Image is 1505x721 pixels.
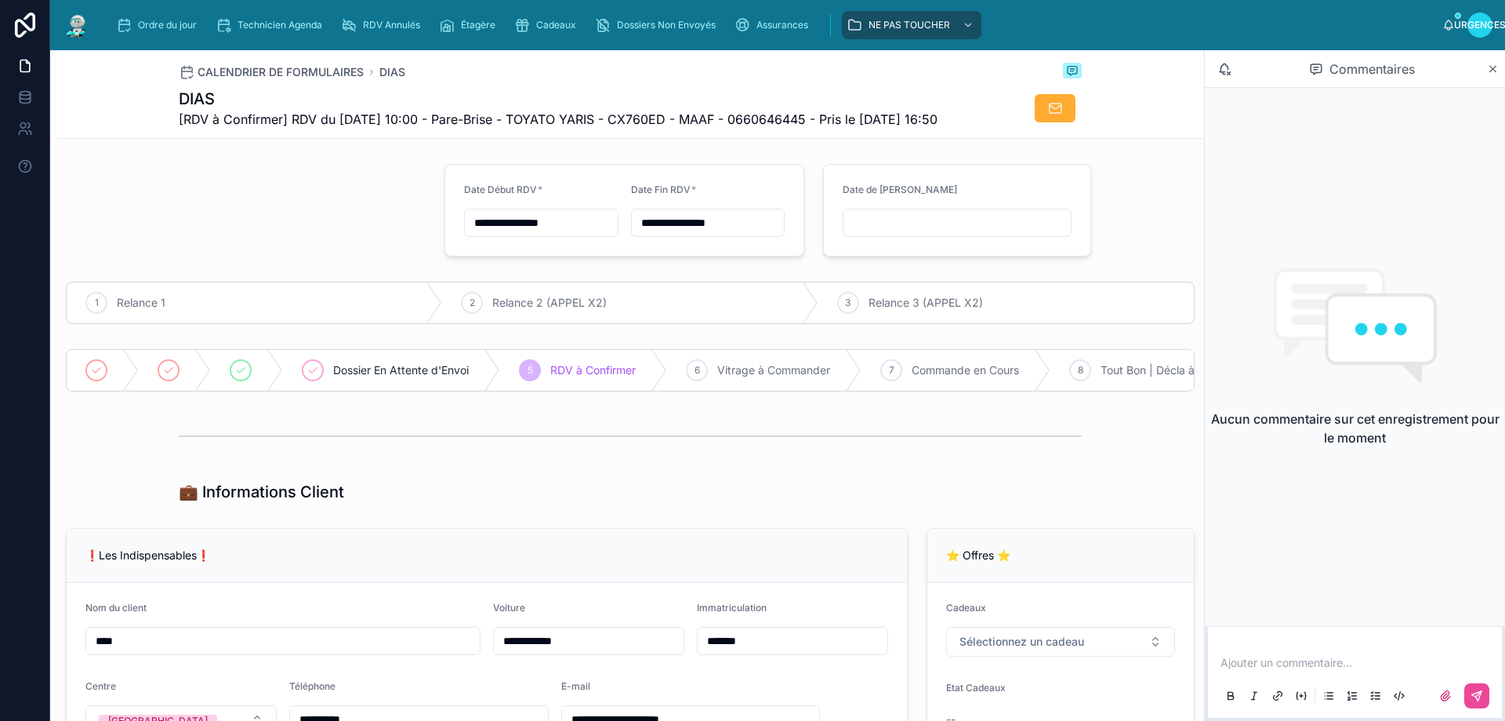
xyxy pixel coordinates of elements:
font: Immatriculation [697,602,767,614]
font: Étagère [461,19,495,31]
font: 2 [470,297,475,308]
font: DIAS [379,65,405,78]
font: Cadeaux [946,602,986,614]
font: Commentaires [1329,61,1415,77]
a: DIAS [379,64,405,80]
font: Ordre du jour [138,19,197,31]
font: NE PAS TOUCHER [869,19,950,31]
font: Relance 2 (APPEL X2) [492,296,607,309]
font: Dossiers Non Envoyés [617,19,716,31]
font: 6 [694,364,700,376]
a: RDV Annulés [336,11,431,39]
font: [RDV à Confirmer] RDV du [DATE] 10:00 - Pare-Brise - TOYATO YARIS - CX760ED - MAAF - 0660646445 -... [179,111,937,127]
font: Téléphone [289,680,335,692]
font: Aucun commentaire sur cet enregistrement pour le moment [1211,411,1500,446]
a: Ordre du jour [111,11,208,39]
font: Cadeaux [536,19,576,31]
font: 8 [1078,364,1083,376]
font: Relance 3 (APPEL X2) [869,296,983,309]
font: Date Début RDV [464,184,537,195]
a: Dossiers Non Envoyés [590,11,727,39]
a: Cadeaux [510,11,587,39]
font: ⭐ Offres ⭐ [946,548,1010,562]
a: CALENDRIER DE FORMULAIRES [179,64,364,80]
font: Date de [PERSON_NAME] [843,184,957,195]
font: RDV à Confirmer [550,363,636,377]
a: Technicien Agenda [211,11,333,39]
font: E-mail [561,680,590,692]
font: 5 [528,364,533,376]
a: Étagère [434,11,506,39]
font: Nom du client [85,602,147,614]
font: 3 [845,297,850,308]
font: 1 [95,297,99,308]
a: Assurances [730,11,819,39]
font: CALENDRIER DE FORMULAIRES [198,65,364,78]
font: Assurances [756,19,808,31]
font: Sélectionnez un cadeau [959,635,1084,648]
div: contenu déroulant [103,8,1442,42]
font: RDV Annulés [363,19,420,31]
a: NE PAS TOUCHER [842,11,981,39]
font: Vitrage à Commander [717,363,830,377]
font: Relance 1 [117,296,165,309]
font: Technicien Agenda [238,19,322,31]
font: Voiture [493,602,525,614]
font: 7 [889,364,894,376]
font: ❗Les Indispensables❗ [85,548,210,562]
font: DIAS [179,89,215,108]
font: Dossier En Attente d'Envoi [333,363,469,377]
font: 💼 Informations Client [179,482,344,501]
font: Commande en Cours [912,363,1019,377]
img: Logo de l'application [63,13,91,38]
button: Bouton de sélection [946,627,1175,657]
font: Centre [85,680,116,692]
font: Etat Cadeaux [946,682,1006,694]
font: Tout Bon | Décla à [GEOGRAPHIC_DATA] [1101,363,1310,377]
font: Date Fin RDV [631,184,691,195]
